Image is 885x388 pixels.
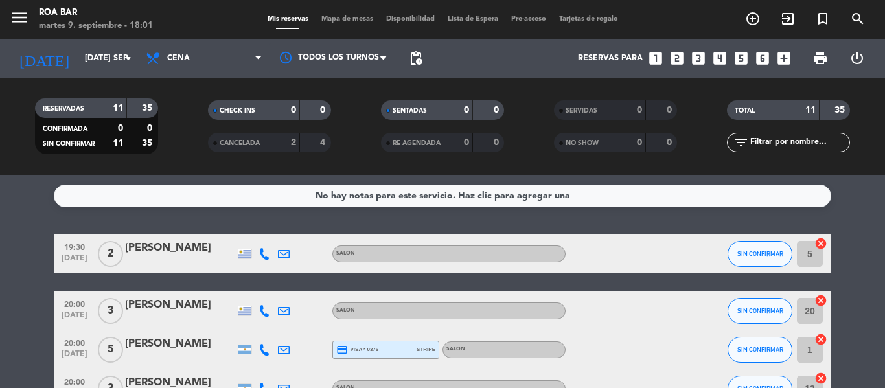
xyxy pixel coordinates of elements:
strong: 11 [113,104,123,113]
i: turned_in_not [815,11,831,27]
span: CONFIRMADA [43,126,87,132]
i: cancel [814,237,827,250]
button: menu [10,8,29,32]
span: RESERVADAS [43,106,84,112]
i: looks_one [647,50,664,67]
span: Cena [167,54,190,63]
i: arrow_drop_down [121,51,136,66]
strong: 0 [494,138,501,147]
strong: 0 [291,106,296,115]
strong: 0 [667,106,674,115]
i: exit_to_app [780,11,796,27]
input: Filtrar por nombre... [749,135,849,150]
span: CANCELADA [220,140,260,146]
strong: 0 [637,106,642,115]
strong: 0 [464,106,469,115]
span: Mapa de mesas [315,16,380,23]
span: 5 [98,337,123,363]
strong: 35 [142,104,155,113]
span: Pre-acceso [505,16,553,23]
span: SIN CONFIRMAR [43,141,95,147]
i: search [850,11,866,27]
span: Tarjetas de regalo [553,16,625,23]
div: LOG OUT [838,39,875,78]
strong: 0 [637,138,642,147]
div: [PERSON_NAME] [125,297,235,314]
strong: 0 [464,138,469,147]
strong: 11 [805,106,816,115]
span: [DATE] [58,254,91,269]
span: [DATE] [58,311,91,326]
span: SALON [336,308,355,313]
span: 19:30 [58,239,91,254]
i: add_box [776,50,792,67]
i: filter_list [733,135,749,150]
button: SIN CONFIRMAR [728,241,792,267]
span: TOTAL [735,108,755,114]
i: looks_5 [733,50,750,67]
strong: 35 [834,106,847,115]
span: SERVIDAS [566,108,597,114]
span: Lista de Espera [441,16,505,23]
strong: 0 [667,138,674,147]
span: Reservas para [578,54,643,63]
span: 20:00 [58,296,91,311]
span: SIN CONFIRMAR [737,346,783,353]
i: [DATE] [10,44,78,73]
span: SIN CONFIRMAR [737,250,783,257]
i: credit_card [336,344,348,356]
button: SIN CONFIRMAR [728,337,792,363]
i: looks_4 [711,50,728,67]
i: cancel [814,294,827,307]
strong: 0 [320,106,328,115]
span: SALON [446,347,465,352]
strong: 2 [291,138,296,147]
strong: 4 [320,138,328,147]
span: print [812,51,828,66]
span: SIN CONFIRMAR [737,307,783,314]
span: [DATE] [58,350,91,365]
strong: 35 [142,139,155,148]
i: menu [10,8,29,27]
span: 2 [98,241,123,267]
i: looks_6 [754,50,771,67]
i: looks_3 [690,50,707,67]
span: 3 [98,298,123,324]
span: 20:00 [58,335,91,350]
button: SIN CONFIRMAR [728,298,792,324]
span: NO SHOW [566,140,599,146]
div: [PERSON_NAME] [125,240,235,257]
div: [PERSON_NAME] [125,336,235,352]
span: pending_actions [408,51,424,66]
span: SALON [336,251,355,256]
i: cancel [814,333,827,346]
i: looks_two [669,50,685,67]
div: No hay notas para este servicio. Haz clic para agregar una [316,188,570,203]
strong: 0 [494,106,501,115]
span: RE AGENDADA [393,140,441,146]
i: add_circle_outline [745,11,761,27]
strong: 11 [113,139,123,148]
div: ROA BAR [39,6,153,19]
span: visa * 0376 [336,344,378,356]
strong: 0 [118,124,123,133]
div: martes 9. septiembre - 18:01 [39,19,153,32]
span: Disponibilidad [380,16,441,23]
span: Mis reservas [261,16,315,23]
strong: 0 [147,124,155,133]
span: CHECK INS [220,108,255,114]
i: power_settings_new [849,51,865,66]
span: stripe [417,345,435,354]
i: cancel [814,372,827,385]
span: SENTADAS [393,108,427,114]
